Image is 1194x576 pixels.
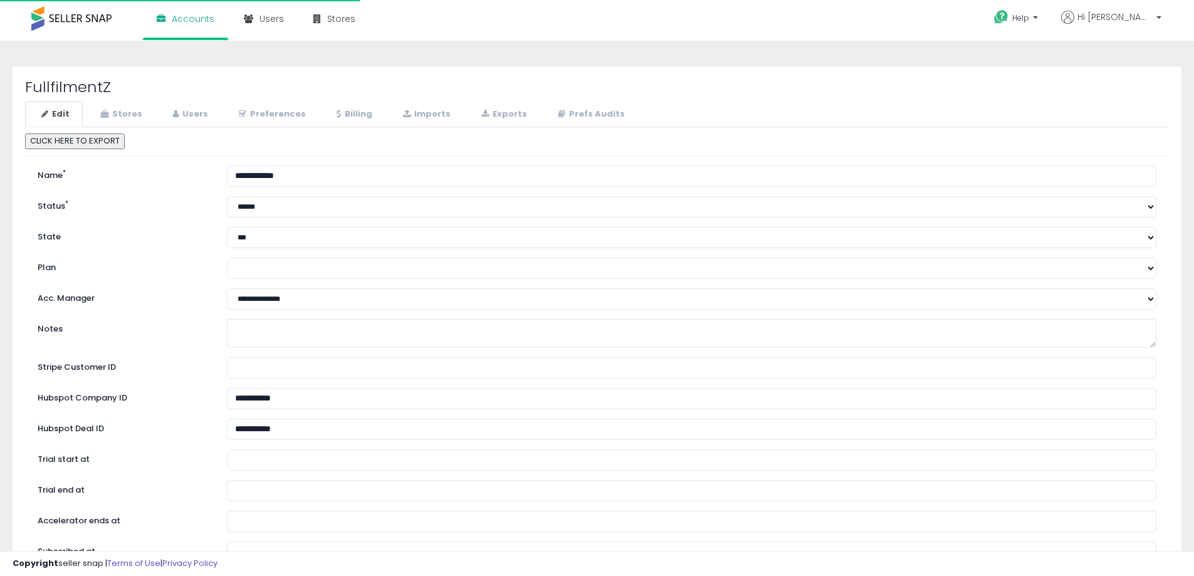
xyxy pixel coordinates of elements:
div: seller snap | | [13,558,217,570]
label: Status [28,196,217,212]
label: Notes [28,319,217,335]
a: Billing [320,102,385,127]
label: Acc. Manager [28,288,217,305]
a: Hi [PERSON_NAME] [1061,11,1161,39]
a: Privacy Policy [162,557,217,569]
label: Plan [28,258,217,274]
a: Edit [25,102,83,127]
span: Help [1012,13,1029,23]
label: Hubspot Deal ID [28,419,217,435]
h2: FullfilmentZ [25,79,1169,95]
a: Stores [84,102,155,127]
a: Imports [387,102,464,127]
a: Exports [465,102,540,127]
i: Get Help [993,9,1009,25]
span: Hi [PERSON_NAME] [1077,11,1153,23]
button: CLICK HERE TO EXPORT [25,134,125,149]
label: Subscribed at [28,542,217,558]
a: Terms of Use [107,557,160,569]
span: Users [259,13,284,25]
label: Hubspot Company ID [28,388,217,404]
label: State [28,227,217,243]
span: Stores [327,13,355,25]
a: Preferences [223,102,319,127]
a: Users [157,102,221,127]
a: Prefs Audits [542,102,638,127]
strong: Copyright [13,557,58,569]
label: Trial start at [28,449,217,466]
label: Trial end at [28,480,217,496]
span: Accounts [172,13,214,25]
label: Name [28,165,217,182]
label: Stripe Customer ID [28,357,217,374]
label: Accelerator ends at [28,511,217,527]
